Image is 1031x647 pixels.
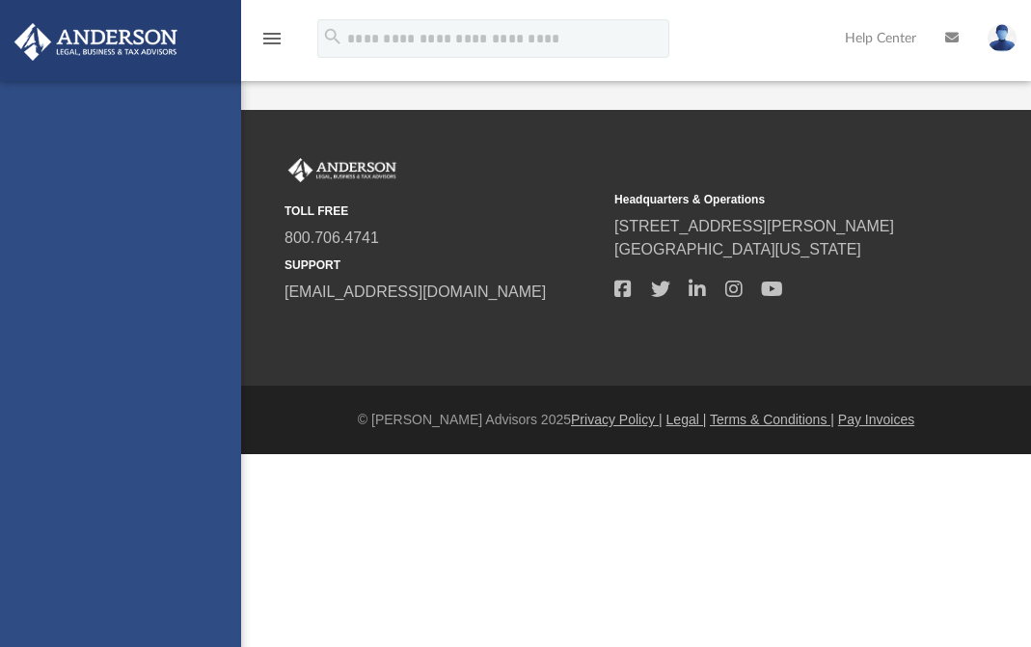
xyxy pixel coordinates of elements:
[260,37,284,50] a: menu
[285,229,379,246] a: 800.706.4741
[241,410,1031,430] div: © [PERSON_NAME] Advisors 2025
[285,202,601,220] small: TOLL FREE
[571,412,663,427] a: Privacy Policy |
[614,241,861,257] a: [GEOGRAPHIC_DATA][US_STATE]
[614,218,894,234] a: [STREET_ADDRESS][PERSON_NAME]
[710,412,834,427] a: Terms & Conditions |
[9,23,183,61] img: Anderson Advisors Platinum Portal
[260,27,284,50] i: menu
[666,412,707,427] a: Legal |
[838,412,914,427] a: Pay Invoices
[285,158,400,183] img: Anderson Advisors Platinum Portal
[614,191,931,208] small: Headquarters & Operations
[988,24,1017,52] img: User Pic
[322,26,343,47] i: search
[285,283,546,300] a: [EMAIL_ADDRESS][DOMAIN_NAME]
[285,256,601,274] small: SUPPORT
